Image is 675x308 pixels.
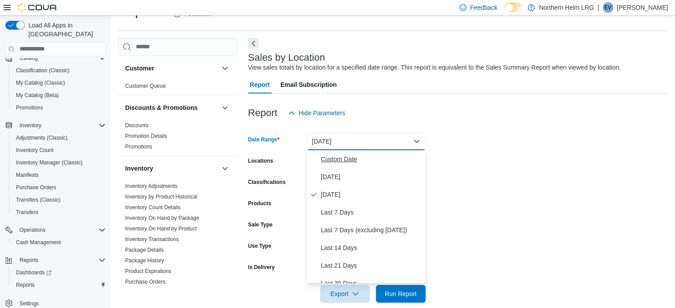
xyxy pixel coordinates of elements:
a: Promotions [125,144,152,150]
label: Is Delivery [248,264,275,271]
button: Inventory [220,163,230,174]
a: Classification (Classic) [12,65,73,76]
div: Emily Vizza [603,2,613,13]
span: Reports [20,257,38,264]
label: Products [248,200,271,207]
span: Adjustments (Classic) [12,133,106,143]
span: My Catalog (Classic) [12,78,106,88]
a: Inventory Count Details [125,204,181,211]
a: My Catalog (Classic) [12,78,69,88]
a: Cash Management [12,237,64,248]
img: Cova [18,3,58,12]
button: Run Report [376,285,426,303]
button: Cash Management [9,236,109,249]
span: My Catalog (Beta) [12,90,106,101]
span: Purchase Orders [125,278,166,285]
button: Adjustments (Classic) [9,132,109,144]
span: Reports [12,280,106,290]
p: | [597,2,599,13]
span: Last 21 Days [321,260,422,271]
a: Dashboards [9,266,109,279]
h3: Customer [125,64,154,73]
span: Inventory [16,120,106,131]
span: Promotions [125,143,152,150]
button: Customer [125,64,218,73]
button: Manifests [9,169,109,181]
span: Inventory On Hand by Package [125,214,199,222]
a: Customer Queue [125,83,166,89]
a: Inventory Manager (Classic) [12,157,86,168]
a: Transfers (Classic) [12,195,64,205]
div: View sales totals by location for a specified date range. This report is equivalent to the Sales ... [248,63,621,72]
button: Operations [16,225,49,235]
span: Reports [16,281,35,289]
div: Select listbox [307,150,426,283]
span: Inventory Manager (Classic) [16,159,83,166]
span: Settings [20,300,39,307]
span: Transfers [12,207,106,218]
span: Catalog [20,55,38,62]
h3: Discounts & Promotions [125,103,197,112]
a: Promotions [12,102,47,113]
button: Catalog [2,52,109,64]
button: Purchase Orders [9,181,109,194]
a: Purchase Orders [125,279,166,285]
a: Adjustments (Classic) [12,133,71,143]
span: Manifests [16,172,39,179]
h3: Sales by Location [248,52,325,63]
button: Hide Parameters [284,104,349,122]
a: Inventory On Hand by Product [125,226,197,232]
span: Last 30 Days [321,278,422,289]
button: My Catalog (Beta) [9,89,109,101]
button: Transfers [9,206,109,218]
span: Dashboards [12,267,106,278]
span: My Catalog (Classic) [16,79,65,86]
span: Purchase Orders [16,184,56,191]
a: Product Expirations [125,268,171,274]
span: EV [604,2,612,13]
span: Reports [16,255,106,265]
span: Inventory Adjustments [125,183,178,190]
a: Inventory by Product Historical [125,194,197,200]
a: Package History [125,257,164,264]
span: Classification (Classic) [12,65,106,76]
span: Package Details [125,246,164,253]
span: Inventory On Hand by Product [125,225,197,232]
span: [DATE] [321,172,422,182]
span: Operations [16,225,106,235]
button: Export [320,285,370,303]
p: Northern Helm LRG [539,2,594,13]
span: Report [250,76,270,94]
input: Dark Mode [505,3,523,12]
span: Transfers (Classic) [16,196,60,203]
span: Classification (Classic) [16,67,70,74]
a: Manifests [12,170,42,180]
div: Customer [118,81,237,95]
span: [DATE] [321,189,422,200]
span: Purchase Orders [12,182,106,193]
button: Catalog [16,53,41,63]
span: Load All Apps in [GEOGRAPHIC_DATA] [25,21,106,39]
span: Last 7 Days (excluding [DATE]) [321,225,422,235]
button: Inventory [2,119,109,132]
button: Reports [2,254,109,266]
span: Custom Date [321,154,422,164]
span: Customer Queue [125,82,166,90]
a: Purchase Orders [12,182,60,193]
button: Customer [220,63,230,74]
button: Discounts & Promotions [125,103,218,112]
span: Dashboards [16,269,51,276]
span: Run Report [385,289,417,298]
span: Feedback [470,3,497,12]
span: Transfers (Classic) [12,195,106,205]
a: Dashboards [12,267,55,278]
span: Promotion Details [125,133,167,140]
a: Promotion Details [125,133,167,139]
button: Reports [16,255,42,265]
span: My Catalog (Beta) [16,92,59,99]
button: Inventory Manager (Classic) [9,156,109,169]
span: Last 14 Days [321,242,422,253]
